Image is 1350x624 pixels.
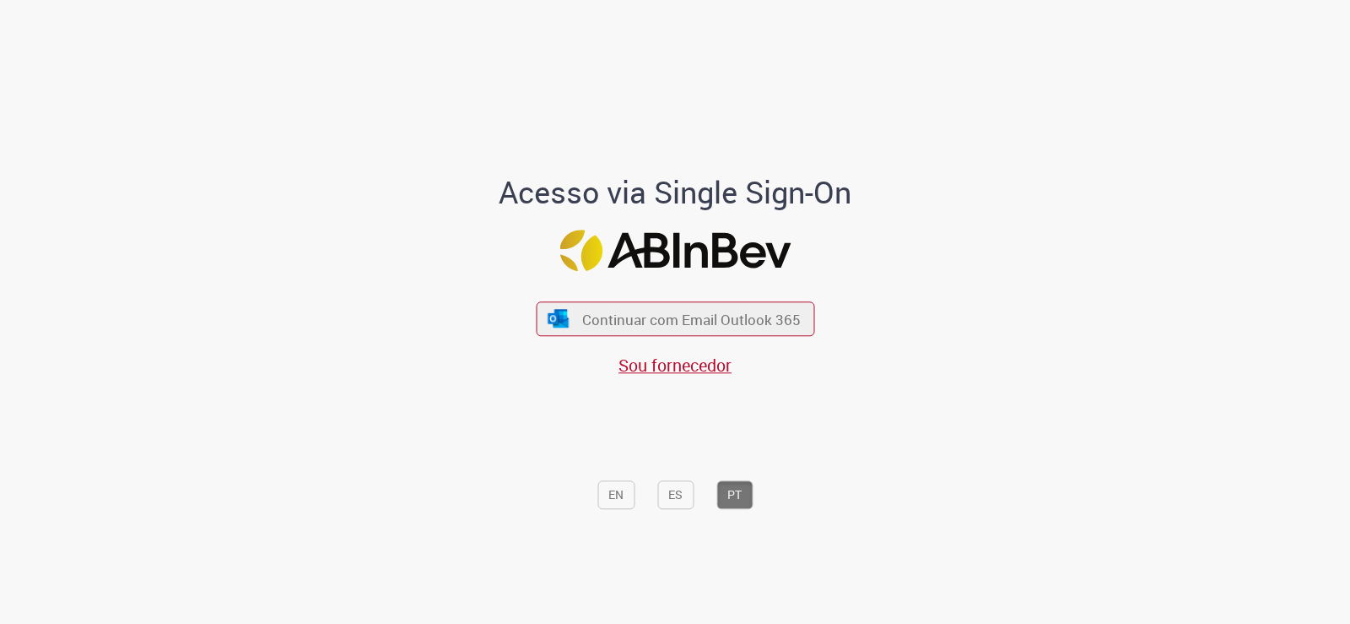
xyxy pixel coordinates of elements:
[536,301,814,336] button: ícone Azure/Microsoft 360 Continuar com Email Outlook 365
[597,480,634,509] button: EN
[618,354,732,377] a: Sou fornecedor
[716,480,753,509] button: PT
[559,230,791,271] img: Logo ABInBev
[582,309,801,328] span: Continuar com Email Outlook 365
[657,480,694,509] button: ES
[547,310,570,328] img: ícone Azure/Microsoft 360
[441,176,910,210] h1: Acesso via Single Sign-On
